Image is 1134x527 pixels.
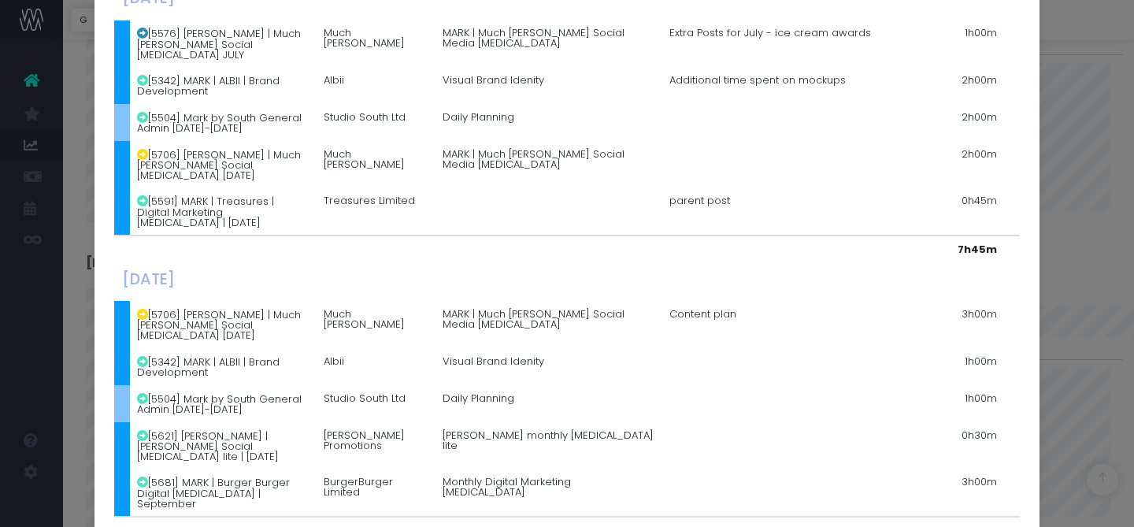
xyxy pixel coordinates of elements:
[933,141,1004,188] td: 2h00m
[316,301,435,348] td: Much [PERSON_NAME]
[130,67,317,104] td: [5342] MARK | ALBII | Brand Development
[933,385,1004,422] td: 1h00m
[130,141,317,188] td: [5706] [PERSON_NAME] | Much [PERSON_NAME] Social [MEDICAL_DATA] [DATE]
[130,348,317,385] td: [5342] MARK | ALBII | Brand Development
[443,112,514,122] span: Daily Planning
[316,469,435,518] td: BurgerBurger Limited
[316,20,435,68] td: Much [PERSON_NAME]
[933,20,1004,68] td: 1h00m
[661,188,933,236] td: parent post
[933,301,1004,348] td: 3h00m
[443,430,654,451] span: [PERSON_NAME] monthly [MEDICAL_DATA] lite
[933,469,1004,518] td: 3h00m
[443,149,654,169] span: MARK | Much [PERSON_NAME] Social Media [MEDICAL_DATA]
[316,104,435,141] td: Studio South Ltd
[130,20,317,68] td: [5576] [PERSON_NAME] | Much [PERSON_NAME] Social [MEDICAL_DATA] JULY
[661,20,933,68] td: Extra Posts for July - ice cream awards
[316,348,435,385] td: Albii
[933,348,1004,385] td: 1h00m
[443,393,514,403] span: Daily Planning
[130,104,317,141] td: [5504] Mark by South General Admin [DATE]-[DATE]
[933,67,1004,104] td: 2h00m
[443,309,654,329] span: MARK | Much [PERSON_NAME] Social Media [MEDICAL_DATA]
[130,469,317,518] td: [5681] MARK | Burger Burger Digital [MEDICAL_DATA] | September
[933,104,1004,141] td: 2h00m
[130,385,317,422] td: [5504] Mark by South General Admin [DATE]-[DATE]
[130,422,317,469] td: [5621] [PERSON_NAME] | [PERSON_NAME] Social [MEDICAL_DATA] lite | [DATE]
[933,188,1004,236] td: 0h45m
[130,188,317,236] td: [5591] MARK | Treasures | Digital Marketing [MEDICAL_DATA] | [DATE]
[661,67,933,104] td: Additional time spent on mockups
[316,67,435,104] td: Albii
[661,301,933,348] td: Content plan
[443,477,654,497] span: Monthly Digital Marketing [MEDICAL_DATA]
[316,188,435,236] td: Treasures Limited
[122,270,654,288] h4: [DATE]
[443,356,544,366] span: Visual Brand Idenity
[933,422,1004,469] td: 0h30m
[130,301,317,348] td: [5706] [PERSON_NAME] | Much [PERSON_NAME] Social [MEDICAL_DATA] [DATE]
[443,28,654,48] span: MARK | Much [PERSON_NAME] Social Media [MEDICAL_DATA]
[316,385,435,422] td: Studio South Ltd
[958,242,997,257] strong: 7h45m
[316,141,435,188] td: Much [PERSON_NAME]
[316,422,435,469] td: [PERSON_NAME] Promotions
[443,75,544,85] span: Visual Brand Idenity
